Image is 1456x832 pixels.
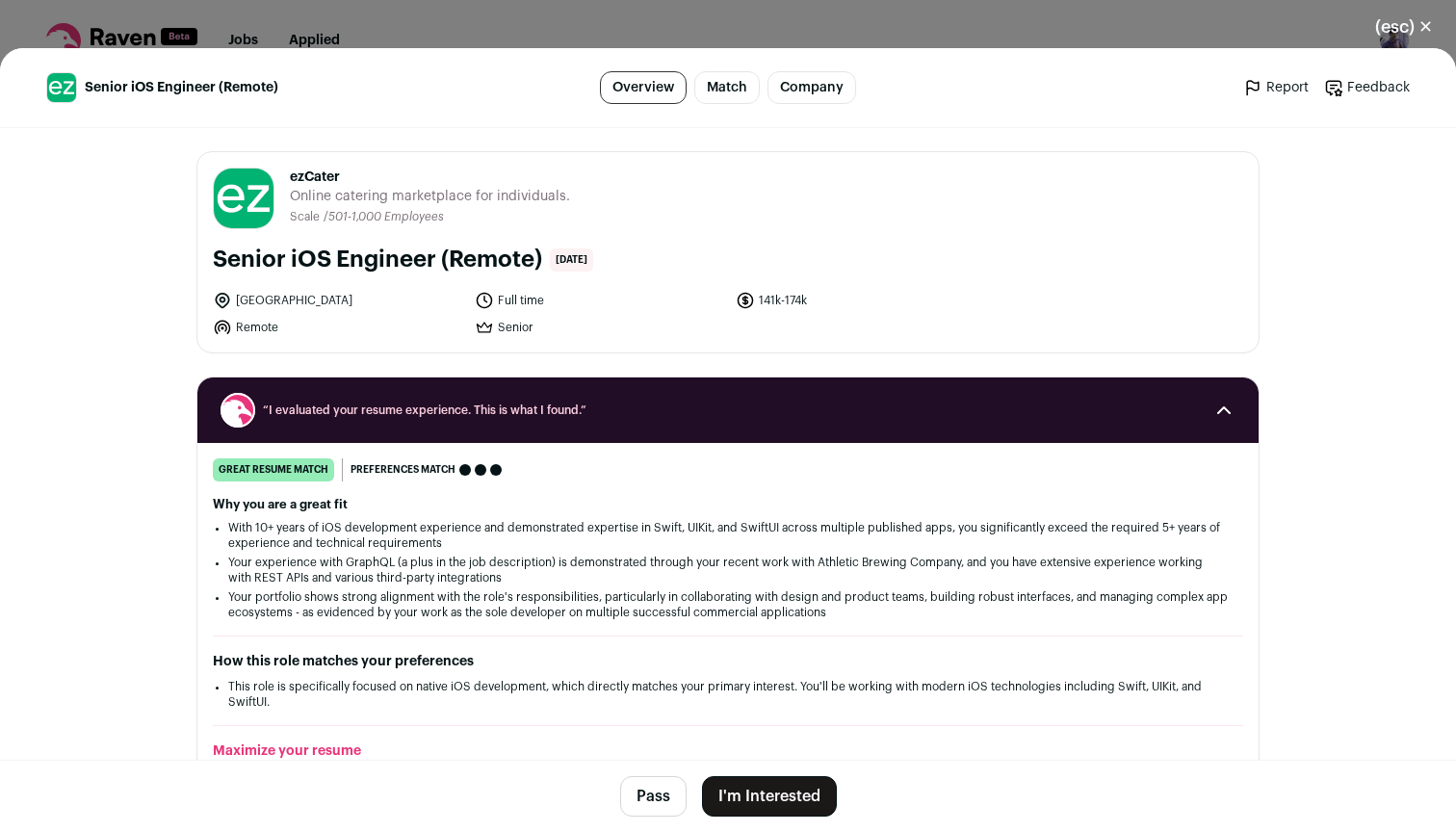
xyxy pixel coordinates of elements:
[228,589,1228,620] li: Your portfolio shows strong alignment with the role's responsibilities, particularly in collabora...
[475,291,725,310] li: Full time
[47,73,76,102] img: 59fb46bd976b0e8c52e1ca37115adc1995bc4435496a2771359b4195762ca4fe.jpg
[85,78,278,97] span: Senior iOS Engineer (Remote)
[213,652,1243,671] h2: How this role matches your preferences
[1352,6,1456,48] button: Close modal
[328,211,444,222] span: 501-1,000 Employees
[228,555,1228,585] li: Your experience with GraphQL (a plus in the job description) is demonstrated through your recent ...
[324,210,444,224] li: /
[213,245,542,275] h1: Senior iOS Engineer (Remote)
[228,679,1228,710] li: This role is specifically focused on native iOS development, which directly matches your primary ...
[290,168,570,187] span: ezCater
[1324,78,1410,97] a: Feedback
[600,71,687,104] a: Overview
[694,71,760,104] a: Match
[1243,78,1309,97] a: Report
[550,248,593,272] span: [DATE]
[228,520,1228,551] li: With 10+ years of iOS development experience and demonstrated expertise in Swift, UIKit, and Swif...
[214,169,273,228] img: 59fb46bd976b0e8c52e1ca37115adc1995bc4435496a2771359b4195762ca4fe.jpg
[736,291,986,310] li: 141k-174k
[213,318,463,337] li: Remote
[290,187,570,206] span: Online catering marketplace for individuals.
[290,210,324,224] li: Scale
[475,318,725,337] li: Senior
[213,458,334,481] div: great resume match
[213,741,1243,761] h2: Maximize your resume
[767,71,856,104] a: Company
[351,460,455,480] span: Preferences match
[213,497,1243,512] h2: Why you are a great fit
[702,776,837,817] button: I'm Interested
[263,403,1193,418] span: “I evaluated your resume experience. This is what I found.”
[213,291,463,310] li: [GEOGRAPHIC_DATA]
[620,776,687,817] button: Pass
